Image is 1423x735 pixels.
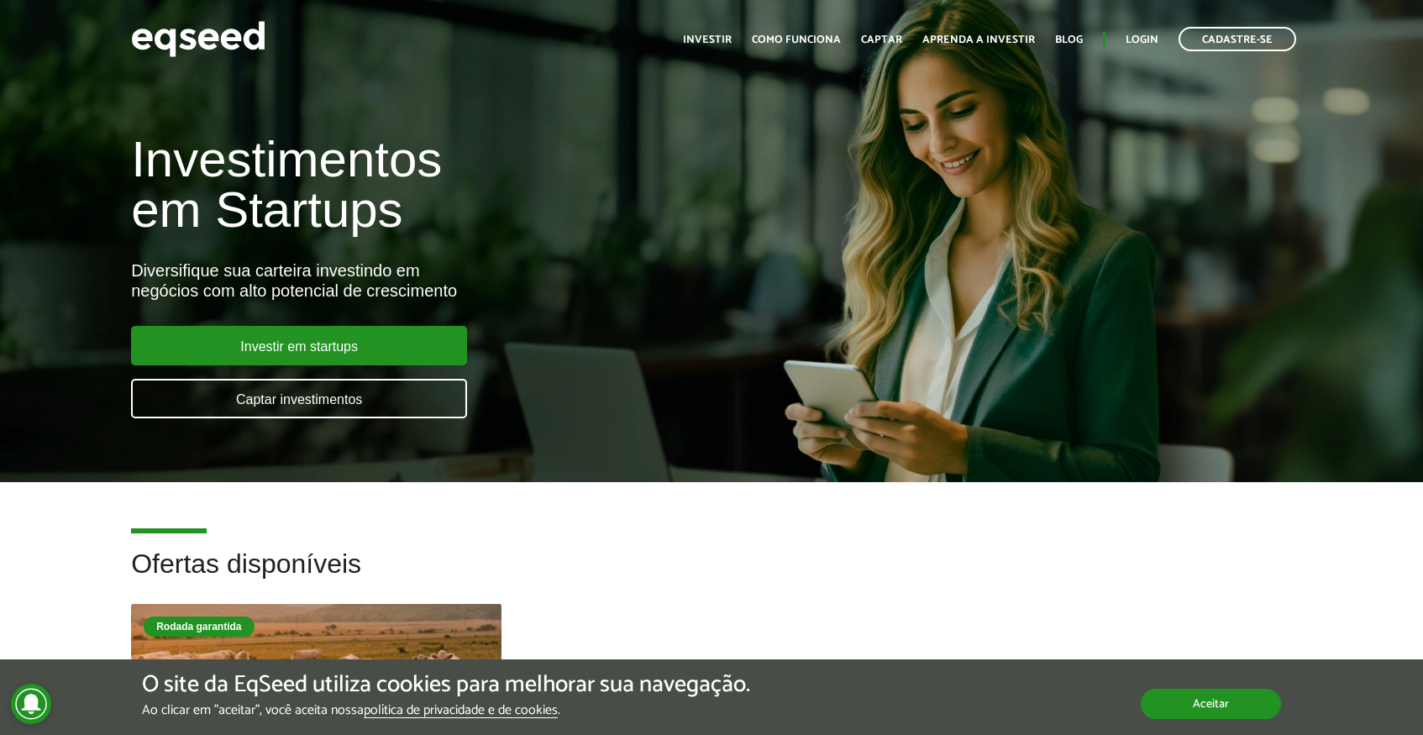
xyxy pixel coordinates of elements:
[1179,27,1296,51] a: Cadastre-se
[683,34,732,45] a: Investir
[131,326,467,365] a: Investir em startups
[752,34,841,45] a: Como funciona
[144,617,254,637] div: Rodada garantida
[1126,34,1158,45] a: Login
[131,134,817,235] h1: Investimentos em Startups
[861,34,902,45] a: Captar
[364,704,558,718] a: política de privacidade e de cookies
[922,34,1035,45] a: Aprenda a investir
[1055,34,1083,45] a: Blog
[131,549,1292,604] h2: Ofertas disponíveis
[142,702,750,718] p: Ao clicar em "aceitar", você aceita nossa .
[131,260,817,301] div: Diversifique sua carteira investindo em negócios com alto potencial de crescimento
[131,379,467,418] a: Captar investimentos
[131,17,265,61] img: EqSeed
[1141,689,1281,719] button: Aceitar
[142,672,750,698] h5: O site da EqSeed utiliza cookies para melhorar sua navegação.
